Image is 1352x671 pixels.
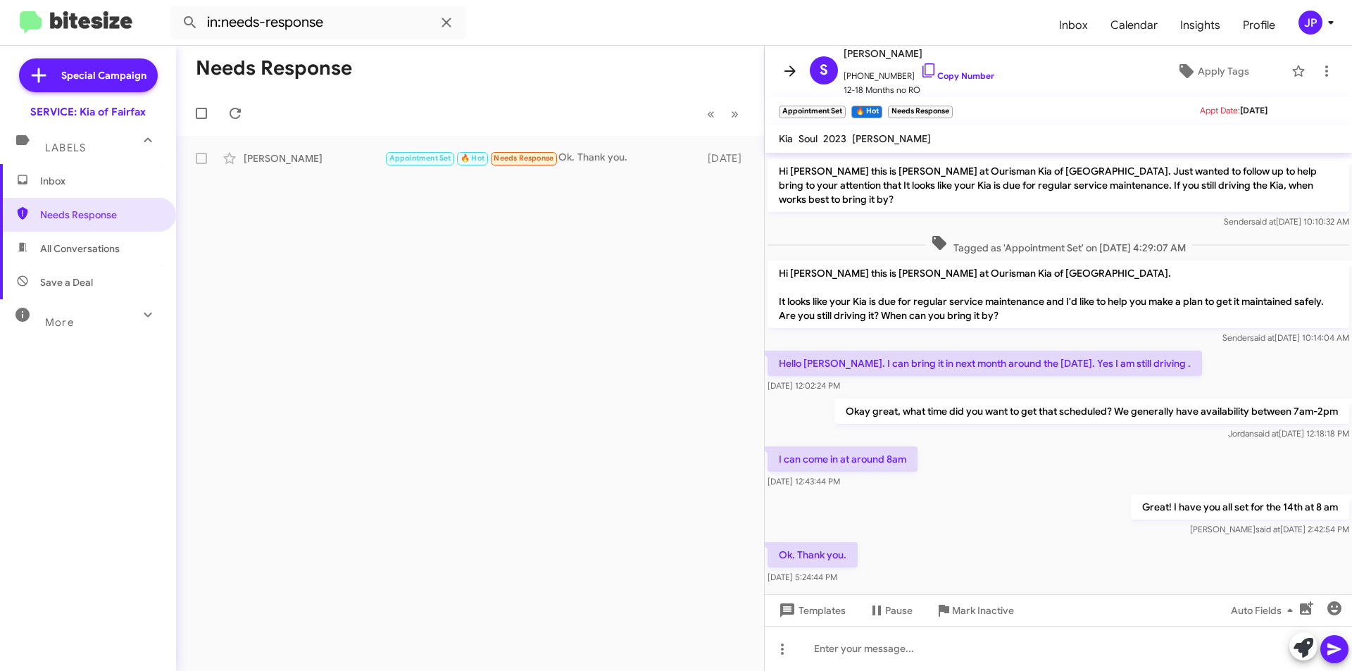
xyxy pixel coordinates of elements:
a: Insights [1169,5,1232,46]
span: [DATE] 12:43:44 PM [768,476,840,487]
div: SERVICE: Kia of Fairfax [30,105,146,119]
span: S [820,59,828,82]
span: said at [1256,524,1280,534]
p: Great! I have you all set for the 14th at 8 am [1131,494,1349,520]
div: [DATE] [701,151,753,165]
span: Appt Date: [1200,105,1240,115]
span: [PERSON_NAME] [844,45,994,62]
p: Hi [PERSON_NAME] this is [PERSON_NAME] at Ourisman Kia of [GEOGRAPHIC_DATA]. It looks like your K... [768,261,1349,328]
span: 12-18 Months no RO [844,83,994,97]
span: Inbox [40,174,160,188]
div: JP [1298,11,1322,35]
span: Appointment Set [389,153,451,163]
small: Appointment Set [779,106,846,118]
span: said at [1250,332,1275,343]
span: [DATE] 5:24:44 PM [768,572,837,582]
span: Sender [DATE] 10:14:04 AM [1222,332,1349,343]
span: Jordan [DATE] 12:18:18 PM [1228,428,1349,439]
button: Mark Inactive [924,598,1025,623]
input: Search [170,6,466,39]
button: JP [1287,11,1337,35]
span: Pause [885,598,913,623]
button: Pause [857,598,924,623]
a: Copy Number [920,70,994,81]
small: 🔥 Hot [851,106,882,118]
button: Auto Fields [1220,598,1310,623]
span: Save a Deal [40,275,93,289]
a: Profile [1232,5,1287,46]
button: Templates [765,598,857,623]
a: Special Campaign [19,58,158,92]
a: Calendar [1099,5,1169,46]
span: Soul [799,132,818,145]
span: Needs Response [40,208,160,222]
a: Inbox [1048,5,1099,46]
button: Apply Tags [1140,58,1284,84]
nav: Page navigation example [699,99,747,128]
span: said at [1251,216,1276,227]
span: More [45,316,74,329]
span: [PERSON_NAME] [852,132,931,145]
p: Hi [PERSON_NAME] this is [PERSON_NAME] at Ourisman Kia of [GEOGRAPHIC_DATA]. Just wanted to follo... [768,158,1349,212]
span: Templates [776,598,846,623]
span: « [707,105,715,123]
div: Ok. Thank you. [384,150,701,166]
div: [PERSON_NAME] [244,151,384,165]
p: Okay great, what time did you want to get that scheduled? We generally have availability between ... [834,399,1349,424]
button: Previous [699,99,723,128]
p: I can come in at around 8am [768,446,918,472]
button: Next [722,99,747,128]
h1: Needs Response [196,57,352,80]
span: 2023 [823,132,846,145]
span: Needs Response [494,153,553,163]
span: [PERSON_NAME] [DATE] 2:42:54 PM [1190,524,1349,534]
span: Sender [DATE] 10:10:32 AM [1224,216,1349,227]
small: Needs Response [888,106,953,118]
span: Auto Fields [1231,598,1298,623]
span: Mark Inactive [952,598,1014,623]
span: [DATE] 12:02:24 PM [768,380,840,391]
span: [PHONE_NUMBER] [844,62,994,83]
span: Labels [45,142,86,154]
span: Tagged as 'Appointment Set' on [DATE] 4:29:07 AM [925,234,1191,255]
p: Ok. Thank you. [768,542,858,567]
span: 🔥 Hot [461,153,484,163]
span: said at [1254,428,1279,439]
span: » [731,105,739,123]
span: [DATE] [1240,105,1267,115]
p: Hello [PERSON_NAME]. I can bring it in next month around the [DATE]. Yes I am still driving . [768,351,1202,376]
span: Special Campaign [61,68,146,82]
span: All Conversations [40,242,120,256]
span: Apply Tags [1198,58,1249,84]
span: Kia [779,132,793,145]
